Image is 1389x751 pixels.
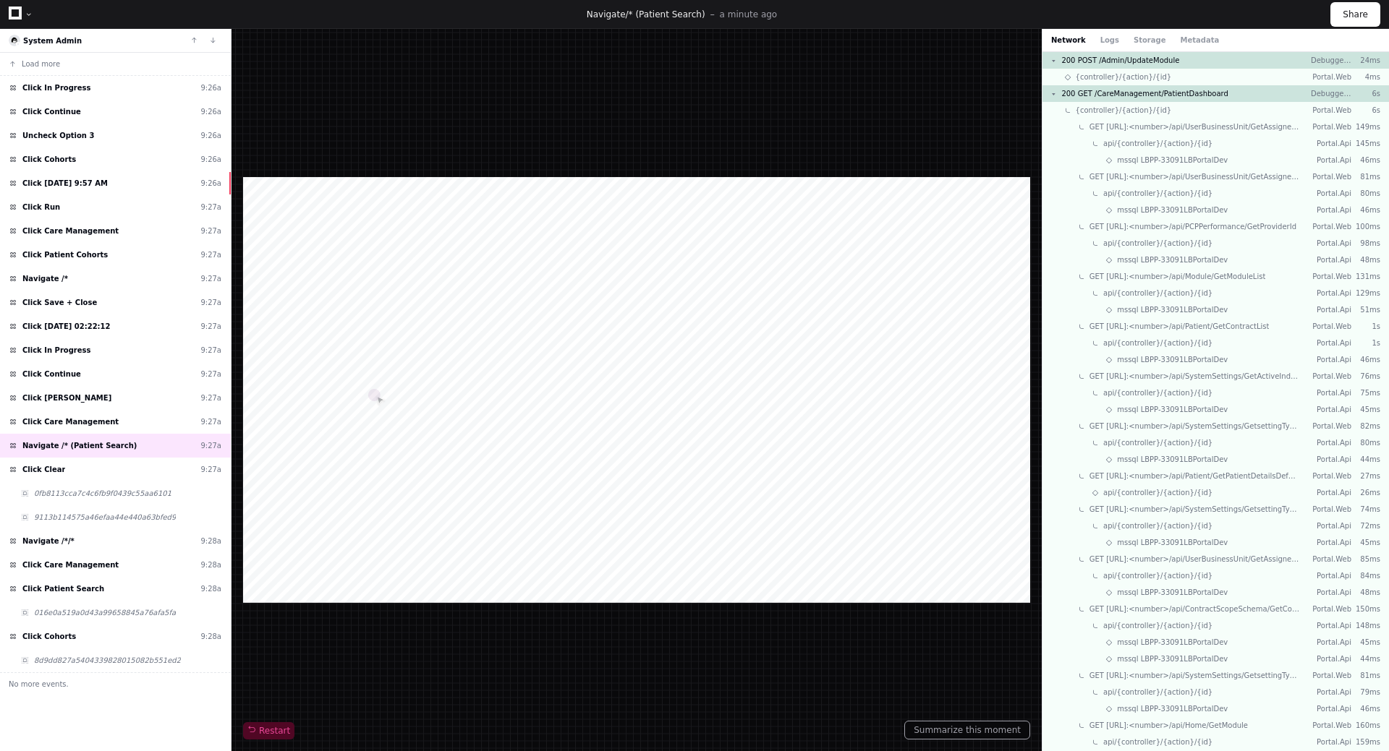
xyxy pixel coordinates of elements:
p: 6s [1351,105,1380,116]
div: 9:27a [200,416,221,427]
span: api/{controller}/{action}/{id} [1103,338,1212,348]
span: Uncheck Option 3 [22,130,94,141]
span: 200 POST /Admin/UpdateModule [1061,55,1179,66]
p: 85ms [1351,554,1380,565]
p: 160ms [1351,720,1380,731]
p: 81ms [1351,171,1380,182]
p: Portal.Api [1311,238,1351,249]
span: /* (Patient Search) [626,9,705,20]
span: 8d9dd827a5404339828015082b551ed2 [34,655,181,666]
span: 016e0a519a0d43a99658845a76afa5fa [34,607,176,618]
p: 45ms [1351,404,1380,415]
span: api/{controller}/{action}/{id} [1103,138,1212,149]
span: Click Patient Cohorts [22,249,108,260]
span: mssql LBPP-33091LBPortalDev [1117,653,1228,664]
span: {controller}/{action}/{id} [1076,72,1172,82]
p: 74ms [1351,504,1380,515]
span: GET [URL]:<number>/api/UserBusinessUnit/GetAssignedBusinessUnits [1089,554,1299,565]
div: 9:26a [200,106,221,117]
div: 9:27a [200,273,221,284]
span: GET [URL]:<number>/api/ContractScopeSchema/GetContractDropdownList [1089,604,1299,614]
p: 82ms [1351,421,1380,432]
span: GET [URL]:<number>/api/SystemSettings/GetsettingType? [1089,504,1299,515]
p: 46ms [1351,354,1380,365]
p: Portal.Api [1311,338,1351,348]
p: 98ms [1351,238,1380,249]
p: Portal.Web [1311,670,1351,681]
span: Click Care Management [22,559,119,570]
span: mssql LBPP-33091LBPortalDev [1117,703,1228,714]
span: api/{controller}/{action}/{id} [1103,188,1212,199]
button: Share [1330,2,1380,27]
span: mssql LBPP-33091LBPortalDev [1117,454,1228,465]
p: Debugger-Web [1311,88,1351,99]
p: Portal.Api [1311,653,1351,664]
span: GET [URL]:<number>/api/Module/GetModuleList [1089,271,1266,282]
p: 149ms [1351,121,1380,132]
p: 80ms [1351,437,1380,448]
span: {controller}/{action}/{id} [1076,105,1172,116]
p: Portal.Api [1311,188,1351,199]
p: Portal.Api [1311,354,1351,365]
p: Portal.Web [1311,72,1351,82]
p: 27ms [1351,471,1380,481]
span: mssql LBPP-33091LBPortalDev [1117,537,1228,548]
span: Navigate /* [22,273,68,284]
p: Portal.Api [1311,155,1351,166]
p: 48ms [1351,587,1380,598]
p: a minute ago [720,9,778,20]
p: 80ms [1351,188,1380,199]
span: Click Cohorts [22,154,76,165]
p: Debugger-Web [1311,55,1351,66]
p: Portal.Api [1311,520,1351,531]
p: Portal.Web [1311,604,1351,614]
p: Portal.Api [1311,304,1351,315]
div: 9:27a [200,226,221,236]
div: 9:27a [200,202,221,213]
span: mssql LBPP-33091LBPortalDev [1117,304,1228,315]
p: Portal.Api [1311,737,1351,747]
p: 145ms [1351,138,1380,149]
span: api/{controller}/{action}/{id} [1103,288,1212,299]
p: Portal.Web [1311,271,1351,282]
p: 150ms [1351,604,1380,614]
span: Click [DATE] 9:57 AM [22,178,108,189]
span: Click Continue [22,369,81,379]
span: Navigate /*/* [22,536,75,546]
div: 9:26a [200,178,221,189]
p: Portal.Api [1311,587,1351,598]
button: Summarize this moment [904,721,1030,739]
div: 9:28a [200,583,221,594]
span: Restart [247,725,290,737]
div: 9:26a [200,82,221,93]
p: Portal.Api [1311,138,1351,149]
span: Click Save + Close [22,297,97,308]
p: Portal.Api [1311,404,1351,415]
p: Portal.Web [1311,321,1351,332]
span: Click In Progress [22,82,90,93]
div: 9:27a [200,297,221,308]
span: Click In Progress [22,345,90,356]
p: Portal.Api [1311,703,1351,714]
div: 9:27a [200,249,221,260]
p: 4ms [1351,72,1380,82]
p: 44ms [1351,653,1380,664]
p: 48ms [1351,254,1380,265]
p: 81ms [1351,670,1380,681]
span: api/{controller}/{action}/{id} [1103,487,1212,498]
p: 1s [1351,321,1380,332]
p: 1s [1351,338,1380,348]
div: 9:26a [200,154,221,165]
div: 9:27a [200,440,221,451]
span: Click Care Management [22,416,119,427]
p: 46ms [1351,703,1380,714]
span: mssql LBPP-33091LBPortalDev [1117,205,1228,215]
span: GET [URL]:<number>/api/SystemSettings/GetsettingType? [1089,421,1299,432]
span: 9113b114575a46efaa44e440a63bfed9 [34,512,176,523]
p: Portal.Api [1311,205,1351,215]
p: Portal.Web [1311,171,1351,182]
p: 75ms [1351,387,1380,398]
span: GET [URL]:<number>/api/Home/GetModule [1089,720,1248,731]
span: Click Continue [22,106,81,117]
button: Metadata [1180,35,1219,46]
